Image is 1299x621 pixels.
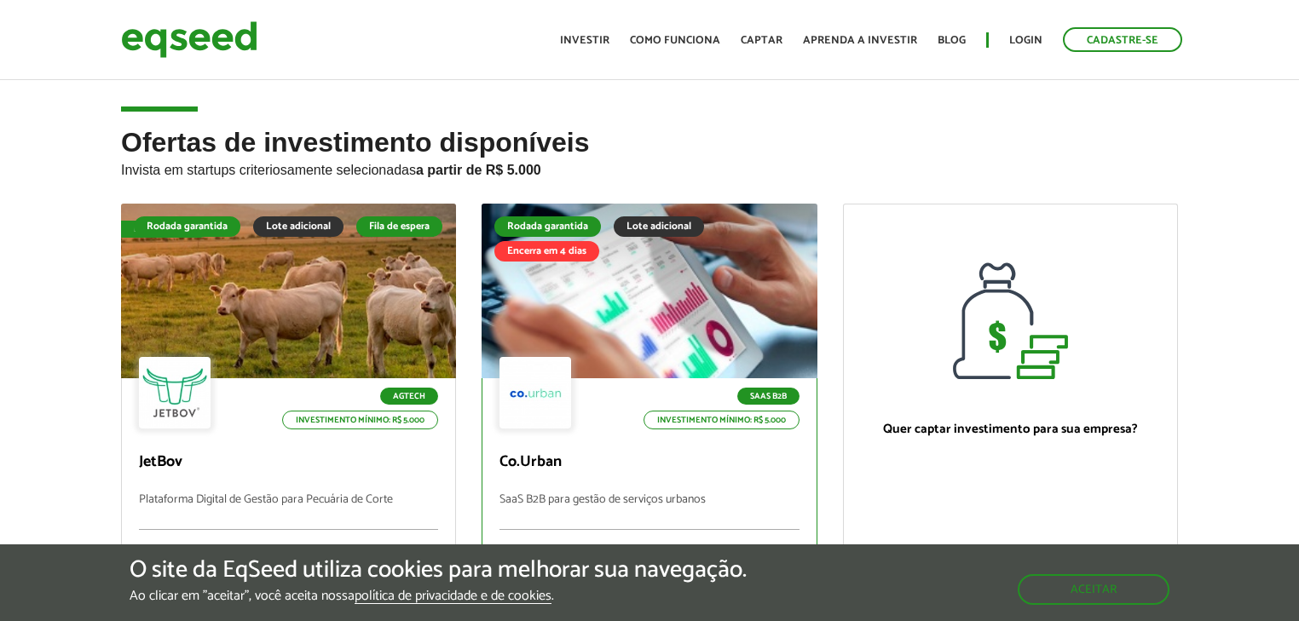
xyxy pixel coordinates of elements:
div: Encerra em 4 dias [494,241,599,262]
div: Fila de espera [356,216,442,237]
p: Investimento mínimo: R$ 5.000 [282,411,438,429]
p: JetBov [139,453,438,472]
p: Agtech [380,388,438,405]
a: Aprenda a investir [803,35,917,46]
h2: Ofertas de investimento disponíveis [121,128,1178,204]
a: Blog [938,35,966,46]
p: Quer captar investimento para sua empresa? [861,422,1160,437]
a: Captar [741,35,782,46]
strong: a partir de R$ 5.000 [416,163,541,177]
img: EqSeed [121,17,257,62]
div: Fila de espera [121,221,209,238]
a: Investir [560,35,609,46]
div: Lote adicional [614,216,704,237]
div: Lote adicional [253,216,344,237]
div: Rodada garantida [494,216,601,237]
a: Login [1009,35,1042,46]
p: SaaS B2B [737,388,800,405]
a: política de privacidade e de cookies [355,589,551,604]
p: Invista em startups criteriosamente selecionadas [121,158,1178,178]
button: Aceitar [1018,574,1169,605]
p: Ao clicar em "aceitar", você aceita nossa . [130,588,747,604]
p: Plataforma Digital de Gestão para Pecuária de Corte [139,493,438,530]
p: Co.Urban [499,453,799,472]
a: Como funciona [630,35,720,46]
div: Rodada garantida [134,216,240,237]
h5: O site da EqSeed utiliza cookies para melhorar sua navegação. [130,557,747,584]
p: Investimento mínimo: R$ 5.000 [644,411,800,429]
p: SaaS B2B para gestão de serviços urbanos [499,493,799,530]
a: Cadastre-se [1063,27,1182,52]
